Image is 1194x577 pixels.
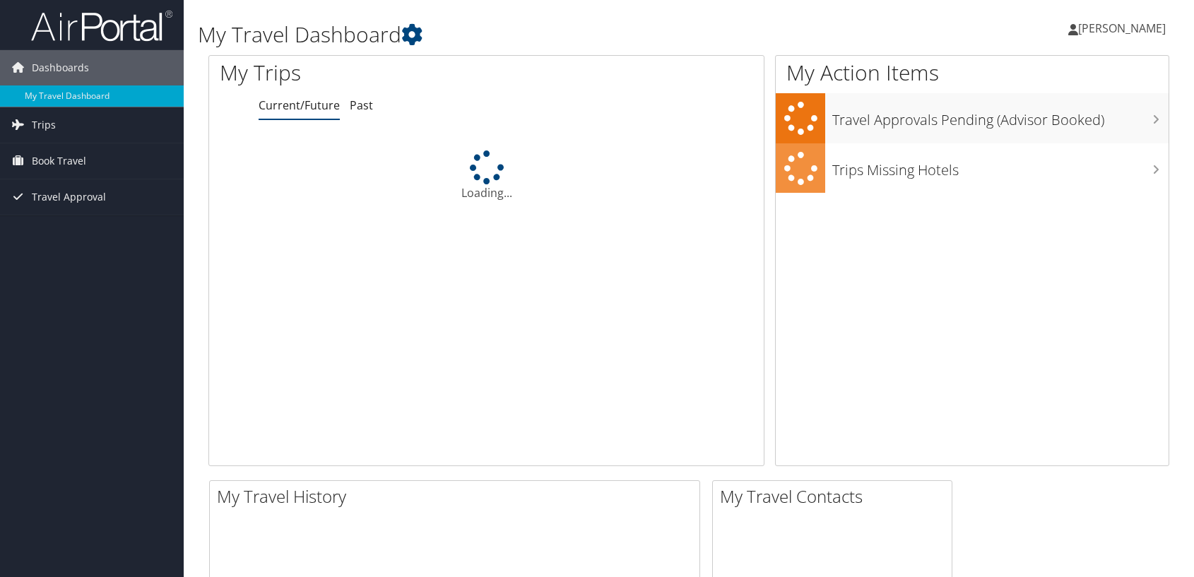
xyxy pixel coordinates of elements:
span: [PERSON_NAME] [1078,20,1166,36]
h2: My Travel Contacts [720,484,952,508]
h1: My Trips [220,58,522,88]
span: Travel Approval [32,179,106,215]
span: Book Travel [32,143,86,179]
span: Dashboards [32,50,89,85]
h3: Travel Approvals Pending (Advisor Booked) [832,103,1169,130]
h1: My Travel Dashboard [198,20,853,49]
div: Loading... [209,150,764,201]
h3: Trips Missing Hotels [832,153,1169,180]
h2: My Travel History [217,484,699,508]
h1: My Action Items [776,58,1169,88]
a: [PERSON_NAME] [1068,7,1180,49]
img: airportal-logo.png [31,9,172,42]
a: Current/Future [259,97,340,113]
span: Trips [32,107,56,143]
a: Trips Missing Hotels [776,143,1169,194]
a: Travel Approvals Pending (Advisor Booked) [776,93,1169,143]
a: Past [350,97,373,113]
